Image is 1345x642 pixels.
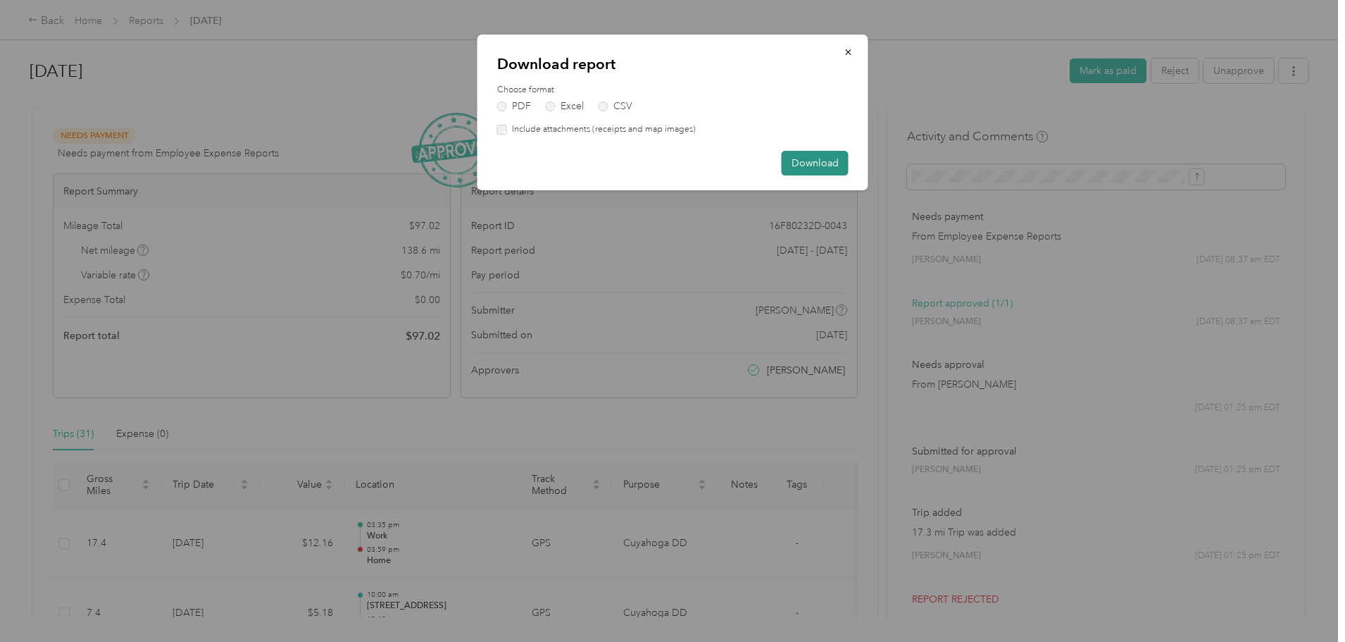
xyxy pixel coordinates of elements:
[599,101,632,111] label: CSV
[497,54,849,74] p: Download report
[546,101,584,111] label: Excel
[507,123,696,136] label: Include attachments (receipts and map images)
[497,84,849,97] label: Choose format
[782,151,849,175] button: Download
[1266,563,1345,642] iframe: Everlance-gr Chat Button Frame
[497,101,531,111] label: PDF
